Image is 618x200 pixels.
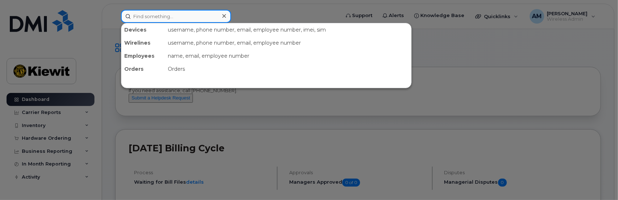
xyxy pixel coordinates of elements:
[165,49,411,62] div: name, email, employee number
[121,49,165,62] div: Employees
[165,62,411,75] div: Orders
[165,23,411,36] div: username, phone number, email, employee number, imei, sim
[121,62,165,75] div: Orders
[586,168,613,195] iframe: Messenger Launcher
[165,36,411,49] div: username, phone number, email, employee number
[121,36,165,49] div: Wirelines
[121,23,165,36] div: Devices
